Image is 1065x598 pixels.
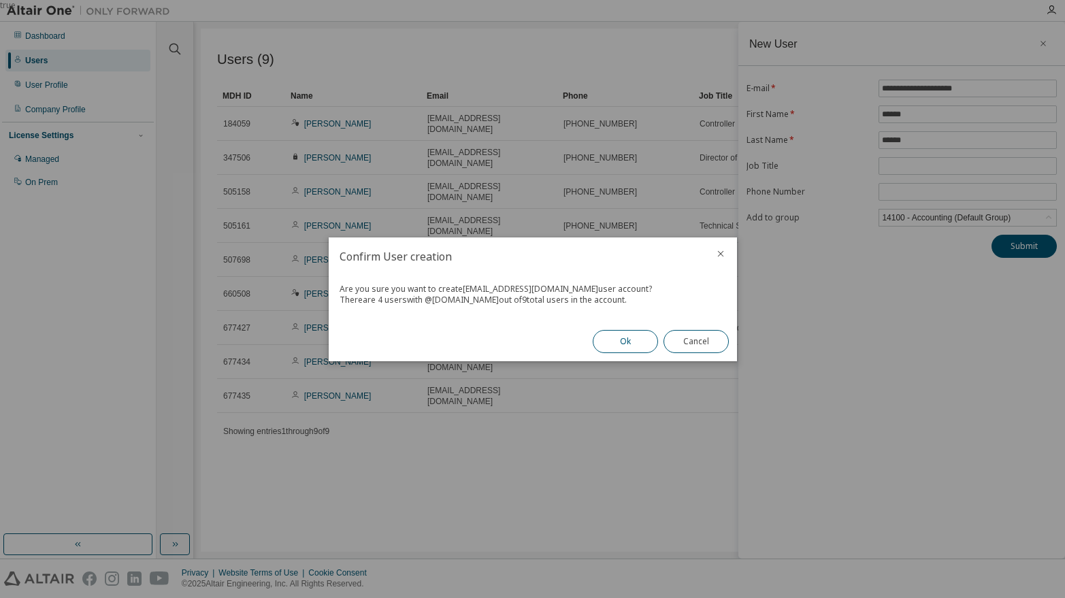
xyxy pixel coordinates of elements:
[340,284,726,295] div: Are you sure you want to create [EMAIL_ADDRESS][DOMAIN_NAME] user account?
[663,330,729,353] button: Cancel
[593,330,658,353] button: Ok
[340,295,726,305] div: There are 4 users with @ [DOMAIN_NAME] out of 9 total users in the account.
[329,237,704,276] h2: Confirm User creation
[715,248,726,259] button: close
